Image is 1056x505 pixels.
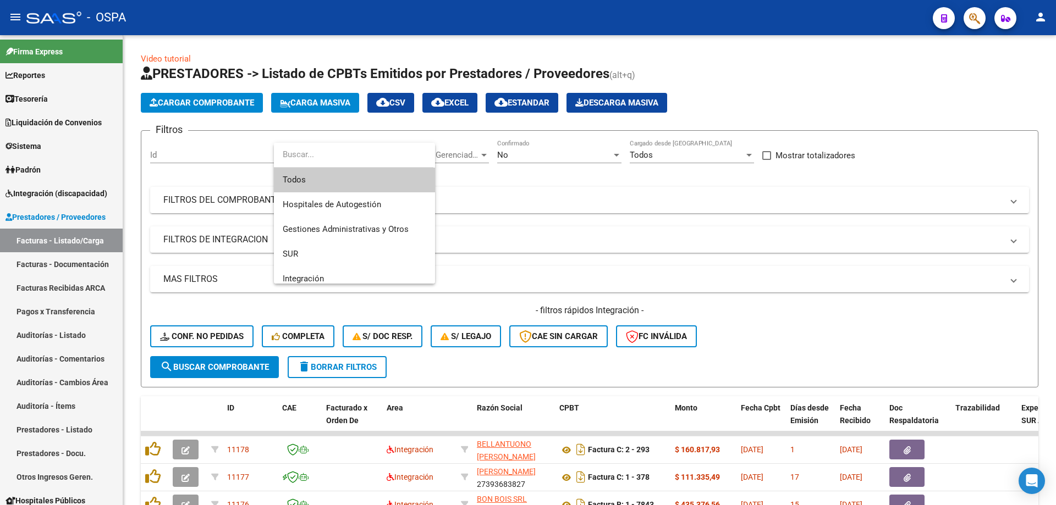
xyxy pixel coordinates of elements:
[283,224,409,234] span: Gestiones Administrativas y Otros
[274,142,433,167] input: dropdown search
[1019,468,1045,494] div: Open Intercom Messenger
[283,199,381,209] span: Hospitales de Autogestión
[283,249,298,259] span: SUR
[283,274,324,284] span: Integración
[283,168,426,192] span: Todos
